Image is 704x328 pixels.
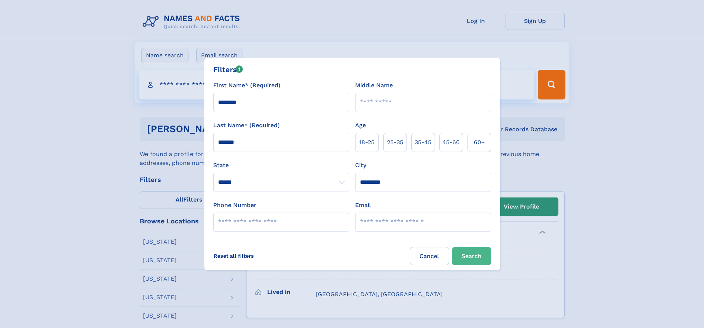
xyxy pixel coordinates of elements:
[355,121,366,130] label: Age
[213,81,280,90] label: First Name* (Required)
[355,201,371,210] label: Email
[209,247,259,265] label: Reset all filters
[355,81,393,90] label: Middle Name
[213,121,280,130] label: Last Name* (Required)
[415,138,431,147] span: 35‑45
[359,138,374,147] span: 18‑25
[213,161,349,170] label: State
[442,138,460,147] span: 45‑60
[213,64,243,75] div: Filters
[410,247,449,265] label: Cancel
[474,138,485,147] span: 60+
[387,138,403,147] span: 25‑35
[355,161,366,170] label: City
[452,247,491,265] button: Search
[213,201,256,210] label: Phone Number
